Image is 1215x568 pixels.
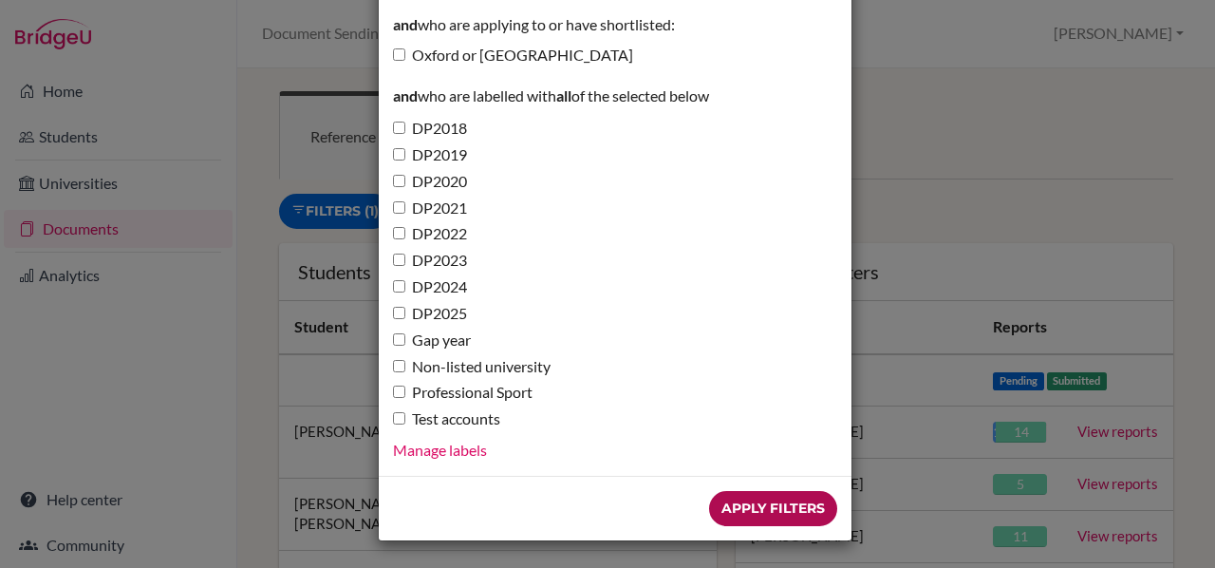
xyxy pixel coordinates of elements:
[393,382,533,404] label: Professional Sport
[393,303,467,325] label: DP2025
[393,330,471,351] label: Gap year
[393,14,837,67] div: who are applying to or have shortlisted:
[393,223,467,245] label: DP2022
[393,148,405,161] input: DP2019
[393,307,405,319] input: DP2025
[393,48,405,61] input: Oxford or [GEOGRAPHIC_DATA]
[393,144,467,166] label: DP2019
[393,15,418,33] strong: and
[393,198,467,219] label: DP2021
[393,360,405,372] input: Non-listed university
[393,441,487,459] a: Manage labels
[393,171,467,193] label: DP2020
[556,86,571,104] strong: all
[393,250,467,272] label: DP2023
[393,122,405,134] input: DP2018
[393,227,405,239] input: DP2022
[393,412,405,425] input: Test accounts
[393,118,467,140] label: DP2018
[393,86,418,104] strong: and
[393,45,633,66] label: Oxford or [GEOGRAPHIC_DATA]
[393,276,467,298] label: DP2024
[393,254,405,266] input: DP2023
[393,356,551,378] label: Non-listed university
[393,175,405,187] input: DP2020
[393,280,405,293] input: DP2024
[393,386,405,398] input: Professional Sport
[393,333,405,346] input: Gap year
[709,491,837,526] input: Apply Filters
[393,201,405,214] input: DP2021
[393,85,837,107] p: who are labelled with of the selected below
[393,408,500,430] label: Test accounts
